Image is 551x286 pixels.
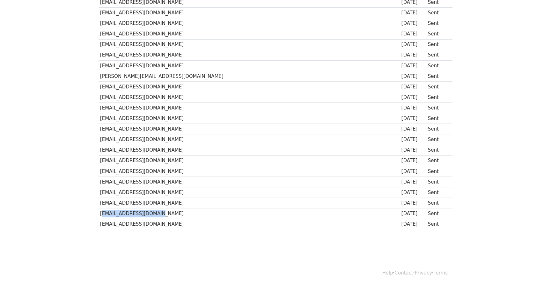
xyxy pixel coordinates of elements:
td: Sent [426,71,449,81]
td: Sent [426,145,449,155]
td: [EMAIL_ADDRESS][DOMAIN_NAME] [99,92,239,103]
div: [DATE] [401,178,425,186]
td: Sent [426,177,449,187]
td: Sent [426,50,449,60]
td: Sent [426,92,449,103]
td: Sent [426,187,449,198]
td: [EMAIL_ADDRESS][DOMAIN_NAME] [99,187,239,198]
td: [EMAIL_ADDRESS][DOMAIN_NAME] [99,134,239,145]
a: Privacy [415,270,432,276]
td: Sent [426,39,449,50]
div: [DATE] [401,30,425,38]
div: [DATE] [401,125,425,133]
td: [PERSON_NAME][EMAIL_ADDRESS][DOMAIN_NAME] [99,71,239,81]
div: [DATE] [401,221,425,228]
td: Sent [426,81,449,92]
a: Contact [395,270,413,276]
td: Sent [426,103,449,113]
td: [EMAIL_ADDRESS][DOMAIN_NAME] [99,29,239,39]
div: [DATE] [401,73,425,80]
td: [EMAIL_ADDRESS][DOMAIN_NAME] [99,103,239,113]
td: [EMAIL_ADDRESS][DOMAIN_NAME] [99,177,239,187]
div: [DATE] [401,62,425,70]
div: [DATE] [401,157,425,164]
div: [DATE] [401,41,425,48]
td: [EMAIL_ADDRESS][DOMAIN_NAME] [99,124,239,134]
td: Sent [426,60,449,71]
td: [EMAIL_ADDRESS][DOMAIN_NAME] [99,60,239,71]
div: [DATE] [401,104,425,112]
td: Sent [426,166,449,177]
td: [EMAIL_ADDRESS][DOMAIN_NAME] [99,8,239,18]
td: Sent [426,198,449,208]
td: [EMAIL_ADDRESS][DOMAIN_NAME] [99,50,239,60]
td: [EMAIL_ADDRESS][DOMAIN_NAME] [99,81,239,92]
td: [EMAIL_ADDRESS][DOMAIN_NAME] [99,208,239,219]
div: [DATE] [401,20,425,27]
td: [EMAIL_ADDRESS][DOMAIN_NAME] [99,219,239,230]
div: [DATE] [401,94,425,101]
td: [EMAIL_ADDRESS][DOMAIN_NAME] [99,166,239,177]
td: Sent [426,113,449,124]
td: Sent [426,18,449,29]
iframe: Chat Widget [519,255,551,286]
td: Sent [426,8,449,18]
td: Sent [426,208,449,219]
td: Sent [426,155,449,166]
div: [DATE] [401,9,425,17]
td: [EMAIL_ADDRESS][DOMAIN_NAME] [99,198,239,208]
td: [EMAIL_ADDRESS][DOMAIN_NAME] [99,145,239,155]
td: Sent [426,124,449,134]
a: Help [382,270,393,276]
div: [DATE] [401,210,425,217]
div: [DATE] [401,147,425,154]
div: [DATE] [401,51,425,59]
a: Terms [434,270,448,276]
td: [EMAIL_ADDRESS][DOMAIN_NAME] [99,18,239,29]
td: Sent [426,219,449,230]
div: [DATE] [401,136,425,143]
td: [EMAIL_ADDRESS][DOMAIN_NAME] [99,113,239,124]
td: Sent [426,29,449,39]
div: [DATE] [401,115,425,122]
td: [EMAIL_ADDRESS][DOMAIN_NAME] [99,39,239,50]
div: [DATE] [401,189,425,196]
td: [EMAIL_ADDRESS][DOMAIN_NAME] [99,155,239,166]
div: [DATE] [401,83,425,91]
td: Sent [426,134,449,145]
div: [DATE] [401,199,425,207]
div: [DATE] [401,168,425,175]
